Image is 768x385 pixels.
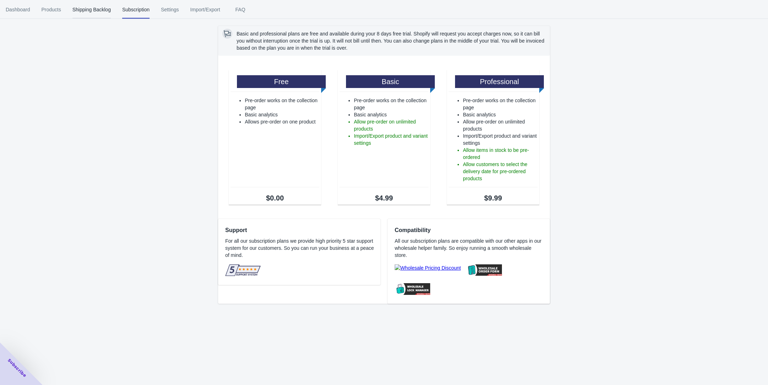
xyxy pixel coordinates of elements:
[161,0,179,19] span: Settings
[354,97,428,111] li: Pre-order works on the collection page
[463,97,537,111] li: Pre-order works on the collection page
[449,194,537,202] span: $9.99
[354,111,428,118] li: Basic analytics
[354,132,428,147] li: Import/Export product and variant settings
[72,0,111,19] span: Shipping Backlog
[463,118,537,132] li: Allow pre-order on unlimited products
[395,264,461,271] img: Wholesale Pricing Discount
[6,0,30,19] span: Dashboard
[225,264,261,276] img: 5 star support
[245,111,319,118] li: Basic analytics
[122,0,150,19] span: Subscription
[42,0,61,19] span: Products
[245,118,319,125] li: Allows pre-order on one product
[237,75,326,88] h1: Free
[455,75,544,88] h1: Professional
[466,264,502,276] img: single page order form
[231,194,319,202] span: $0.00
[463,111,537,118] li: Basic analytics
[190,0,220,19] span: Import/Export
[245,97,319,111] li: Pre-order works on the collection page
[340,194,428,202] span: $4.99
[463,147,537,161] li: Allow items in stock to be pre-ordered
[395,237,543,259] p: All our subscription plans are compatible with our other apps in our wholesale helper family. So ...
[354,118,428,132] li: Allow pre-order on unlimited products
[463,132,537,147] li: Import/Export product and variant settings
[346,75,435,88] h1: Basic
[232,0,249,19] span: FAQ
[463,161,537,182] li: Allow customers to select the delivery date for pre-ordered products
[237,30,546,51] p: Basic and professional plans are free and available during your 8 days free trial. Shopify will r...
[6,357,28,379] span: Subscribe
[225,237,379,259] p: For all our subscription plans we provide high priority 5 star support system for our customers. ...
[395,226,543,235] h2: Compatibility
[395,283,430,295] img: Wholesale Lock Manager
[225,226,379,235] h2: Support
